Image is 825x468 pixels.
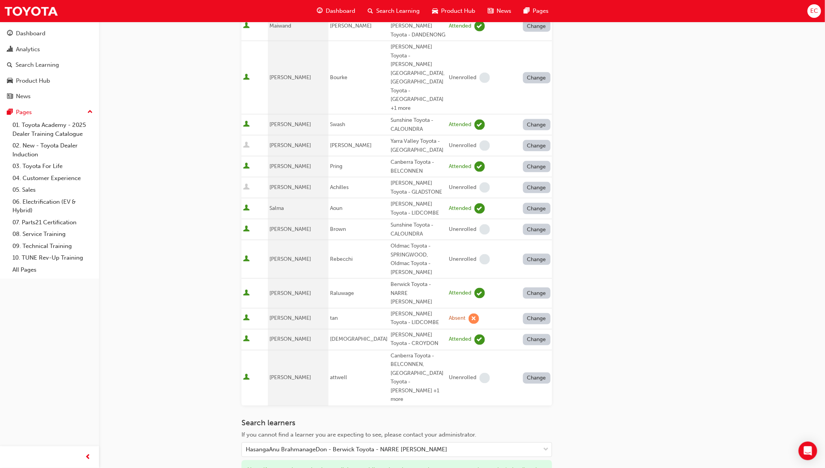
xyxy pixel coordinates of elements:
span: Aoun [330,205,342,211]
a: 09. Technical Training [9,240,96,252]
span: Dashboard [326,7,355,16]
span: learningRecordVerb_ATTEND-icon [474,335,485,345]
div: News [16,92,31,101]
span: User is active [243,74,250,81]
span: guage-icon [7,30,13,37]
span: [PERSON_NAME] [269,315,311,322]
div: Oldmac Toyota - SPRINGWOOD, Oldmac Toyota - [PERSON_NAME] [391,242,446,277]
span: User is active [243,205,250,212]
div: Unenrolled [449,142,476,149]
span: tan [330,315,338,322]
span: Bourke [330,74,347,81]
h3: Search learners [241,419,552,428]
span: If you cannot find a learner you are expecting to see, please contact your administrator. [241,432,476,439]
div: Pages [16,108,32,117]
span: Raluwage [330,290,354,296]
button: Pages [3,105,96,120]
a: Dashboard [3,26,96,41]
div: Berwick Toyota - NARRE [PERSON_NAME] [391,280,446,307]
span: car-icon [432,6,438,16]
span: chart-icon [7,46,13,53]
span: Pages [533,7,549,16]
a: 03. Toyota For Life [9,160,96,172]
div: Search Learning [16,61,59,69]
div: Attended [449,205,471,212]
span: [PERSON_NAME] [269,121,311,128]
span: learningRecordVerb_ATTEND-icon [474,21,485,31]
span: User is active [243,255,250,263]
button: Change [523,224,551,235]
div: [PERSON_NAME] Toyota - CROYDON [391,331,446,348]
button: Change [523,203,551,214]
span: User is active [243,336,250,343]
div: Yarra Valley Toyota - [GEOGRAPHIC_DATA] [391,137,446,154]
span: [PERSON_NAME] [269,290,311,296]
span: EC [810,7,818,16]
div: Canberra Toyota - BELCONNEN [391,158,446,175]
div: Absent [449,315,465,322]
div: [PERSON_NAME] Toyota - GLADSTONE [391,179,446,196]
span: guage-icon [317,6,323,16]
a: 08. Service Training [9,228,96,240]
span: prev-icon [85,452,91,462]
span: Maiwand [269,23,291,29]
span: pages-icon [7,109,13,116]
span: [PERSON_NAME] [269,163,311,170]
button: Change [523,182,551,193]
span: learningRecordVerb_ATTEND-icon [474,161,485,172]
div: Open Intercom Messenger [799,442,817,460]
button: Change [523,119,551,130]
span: [PERSON_NAME] [269,256,311,262]
img: Trak [4,2,58,20]
a: car-iconProduct Hub [426,3,481,19]
div: Product Hub [16,76,50,85]
span: learningRecordVerb_ATTEND-icon [474,120,485,130]
span: [PERSON_NAME] [269,336,311,343]
div: Unenrolled [449,374,476,382]
span: [PERSON_NAME] [269,184,311,191]
span: learningRecordVerb_NONE-icon [479,73,490,83]
div: Attended [449,336,471,343]
span: [PERSON_NAME] [269,374,311,381]
span: [DEMOGRAPHIC_DATA] [330,336,387,343]
button: Change [523,140,551,151]
span: User is active [243,22,250,30]
div: [PERSON_NAME] Toyota - LIDCOMBE [391,310,446,328]
span: [PERSON_NAME] [269,74,311,81]
button: Change [523,373,551,384]
span: news-icon [488,6,493,16]
button: Change [523,254,551,265]
span: User is active [243,225,250,233]
a: guage-iconDashboard [311,3,361,19]
span: learningRecordVerb_NONE-icon [479,373,490,383]
button: Change [523,21,551,32]
span: attwell [330,374,347,381]
span: User is active [243,289,250,297]
a: 10. TUNE Rev-Up Training [9,252,96,264]
span: Salma [269,205,284,211]
a: news-iconNews [481,3,518,19]
button: DashboardAnalyticsSearch LearningProduct HubNews [3,25,96,105]
span: [PERSON_NAME] [269,142,311,149]
span: down-icon [543,445,549,455]
div: Unenrolled [449,74,476,81]
span: Swash [330,121,345,128]
button: Change [523,334,551,345]
a: 02. New - Toyota Dealer Induction [9,140,96,160]
div: Sunshine Toyota - CALOUNDRA [391,116,446,133]
a: 06. Electrification (EV & Hybrid) [9,196,96,217]
span: [PERSON_NAME] [269,226,311,232]
button: Change [523,313,551,324]
a: search-iconSearch Learning [361,3,426,19]
span: car-icon [7,78,13,85]
div: [PERSON_NAME] [PERSON_NAME] Toyota - DANDENONG [391,13,446,40]
span: learningRecordVerb_NONE-icon [479,140,490,151]
span: up-icon [87,107,93,117]
a: Product Hub [3,74,96,88]
div: Dashboard [16,29,45,38]
a: 01. Toyota Academy - 2025 Dealer Training Catalogue [9,119,96,140]
div: Attended [449,121,471,128]
div: HasangaAnu BrahmanageDon - Berwick Toyota - NARRE [PERSON_NAME] [246,445,447,454]
a: All Pages [9,264,96,276]
a: Analytics [3,42,96,57]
